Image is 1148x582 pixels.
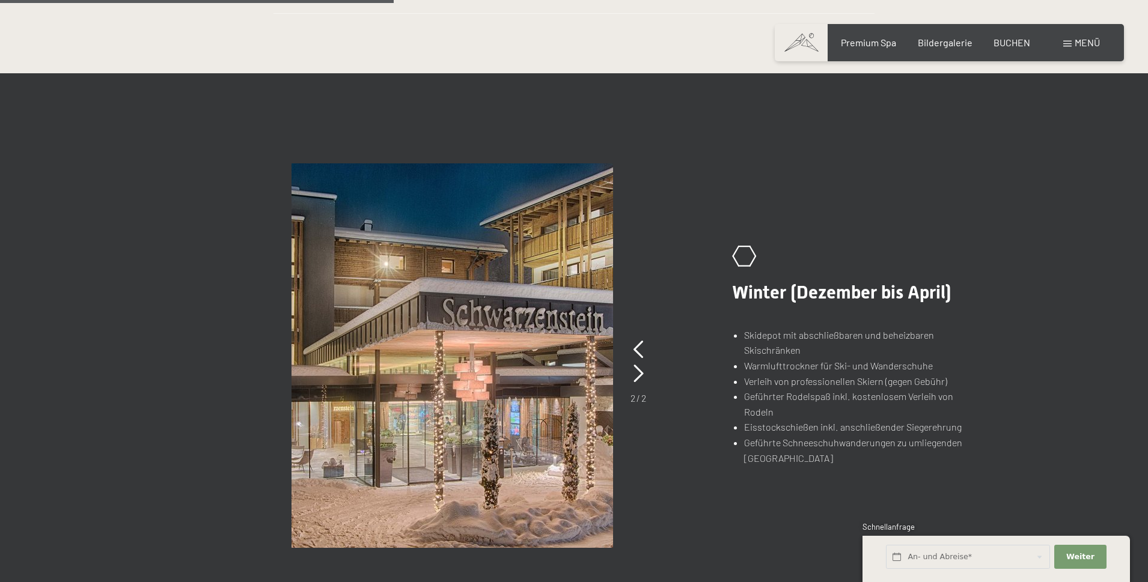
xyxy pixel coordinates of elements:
[630,392,635,404] span: 2
[1075,37,1100,48] span: Menü
[637,392,640,404] span: /
[732,282,951,303] span: Winter (Dezember bis April)
[1054,545,1106,569] button: Weiter
[841,37,896,48] a: Premium Spa
[744,327,984,358] li: Skidepot mit abschließbaren und beheizbaren Skischränken
[1066,551,1095,562] span: Weiter
[292,163,613,548] img: Im Top-Hotel in Südtirol all inclusive urlauben
[744,435,984,465] li: Geführte Schneeschuhwanderungen zu umliegenden [GEOGRAPHIC_DATA]
[918,37,972,48] a: Bildergalerie
[994,37,1030,48] a: BUCHEN
[744,389,984,419] li: Geführter Rodelspaß inkl. kostenlosem Verleih von Rodeln
[744,358,984,374] li: Warmlufttrockner für Ski- und Wanderschuhe
[744,419,984,435] li: Eisstockschießen inkl. anschließender Siegerehrung
[863,522,915,532] span: Schnellanfrage
[641,392,646,404] span: 2
[744,374,984,389] li: Verleih von professionellen Skiern (gegen Gebühr)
